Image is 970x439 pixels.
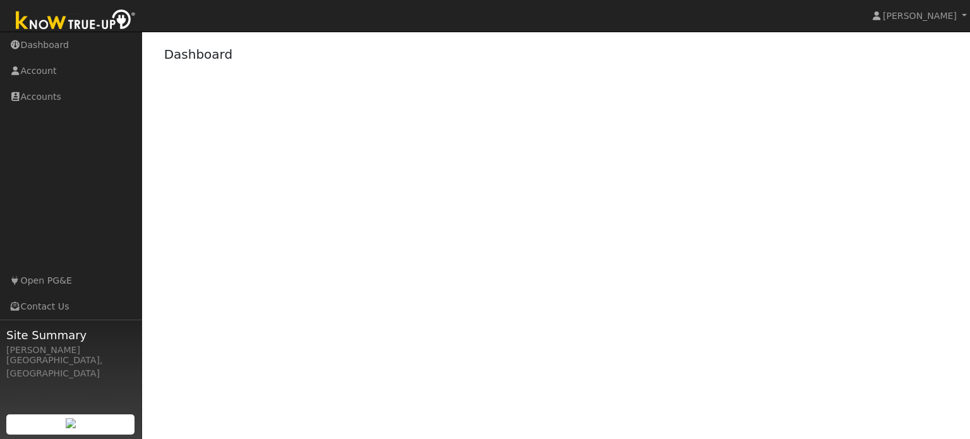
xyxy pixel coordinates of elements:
div: [GEOGRAPHIC_DATA], [GEOGRAPHIC_DATA] [6,354,135,380]
img: retrieve [66,418,76,428]
div: [PERSON_NAME] [6,344,135,357]
span: [PERSON_NAME] [883,11,957,21]
a: Dashboard [164,47,233,62]
img: Know True-Up [9,7,142,35]
span: Site Summary [6,327,135,344]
